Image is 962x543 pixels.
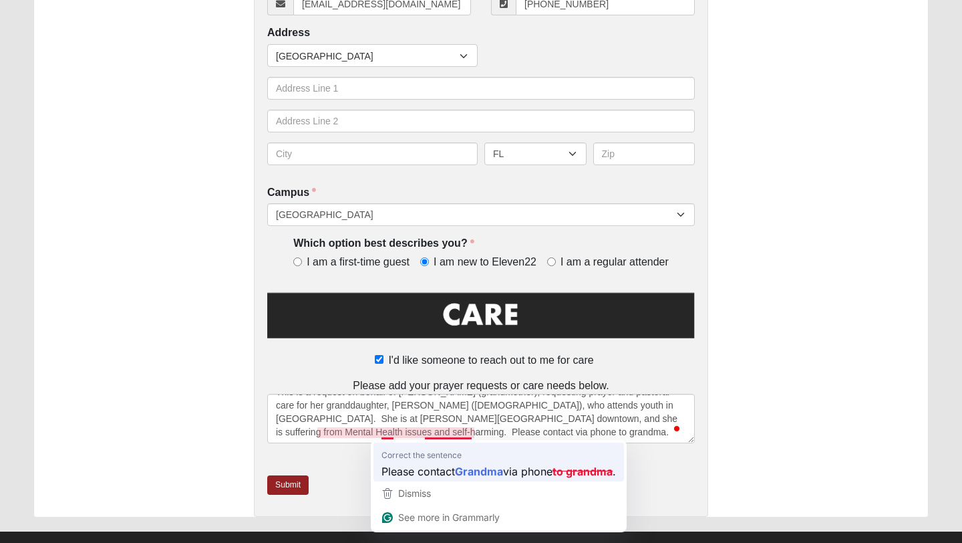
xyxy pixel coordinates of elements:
span: I'd like someone to reach out to me for care [388,354,593,366]
label: Address [267,25,310,41]
input: Address Line 1 [267,77,695,100]
a: Submit [267,475,309,495]
span: I am new to Eleven22 [434,255,536,270]
img: Care.png [267,290,695,350]
input: I am a regular attender [547,257,556,266]
input: I am new to Eleven22 [420,257,429,266]
input: City [267,142,478,165]
div: Please add your prayer requests or care needs below. [267,378,695,443]
span: [GEOGRAPHIC_DATA] [276,45,460,68]
span: I am a regular attender [560,255,669,270]
label: Which option best describes you? [293,236,474,251]
input: Zip [593,142,695,165]
input: Address Line 2 [267,110,695,132]
input: I am a first-time guest [293,257,302,266]
input: I'd like someone to reach out to me for care [375,355,383,364]
span: I am a first-time guest [307,255,410,270]
label: Campus [267,185,316,201]
textarea: To enrich screen reader interactions, please activate Accessibility in Grammarly extension settings [267,394,695,443]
